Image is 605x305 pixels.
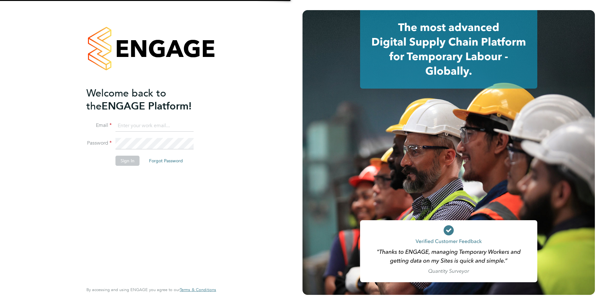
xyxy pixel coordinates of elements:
label: Password [86,140,112,146]
label: Email [86,122,112,129]
input: Enter your work email... [115,120,194,132]
button: Forgot Password [144,156,188,166]
h2: ENGAGE Platform! [86,87,210,113]
a: Terms & Conditions [180,287,216,292]
span: Welcome back to the [86,87,166,112]
span: By accessing and using ENGAGE you agree to our [86,287,216,292]
button: Sign In [115,156,140,166]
